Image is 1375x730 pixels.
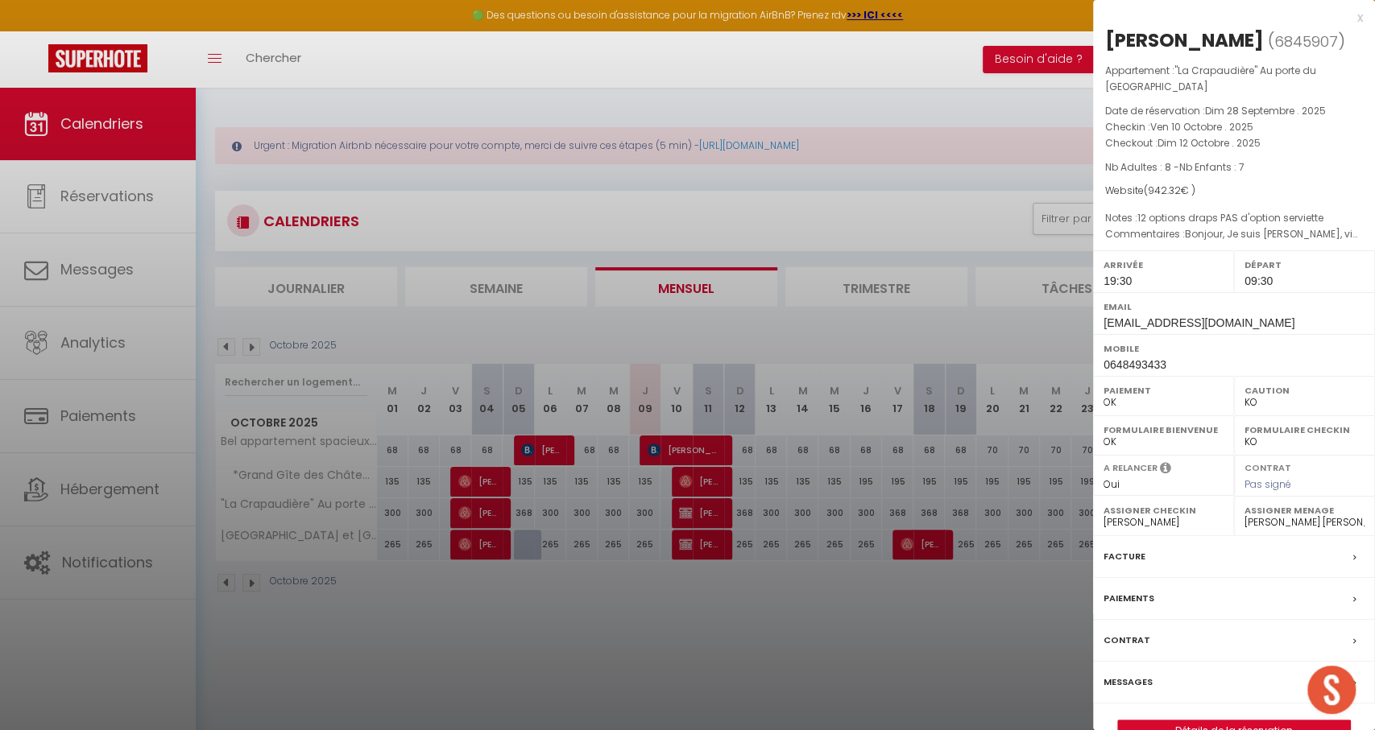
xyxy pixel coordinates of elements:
span: "La Crapaudière" Au porte du [GEOGRAPHIC_DATA] [1105,64,1316,93]
span: 12 options draps PAS d'option serviette [1137,211,1323,225]
label: Formulaire Checkin [1245,422,1365,438]
span: Nb Adultes : 8 - [1105,160,1245,174]
p: Date de réservation : [1105,103,1363,119]
p: Commentaires : [1105,226,1363,242]
label: Contrat [1104,632,1150,649]
div: Ouvrir le chat [1307,666,1356,714]
label: Mobile [1104,340,1365,357]
div: x [1093,8,1363,27]
span: 942.32 [1148,184,1181,197]
span: Ven 10 Octobre . 2025 [1150,120,1253,134]
label: Facture [1104,548,1145,565]
span: 0648493433 [1104,358,1166,371]
span: Pas signé [1245,477,1291,491]
label: Caution [1245,382,1365,398]
span: Dim 28 Septembre . 2025 [1205,104,1326,118]
label: Formulaire Bienvenue [1104,422,1224,438]
span: Dim 12 Octobre . 2025 [1158,136,1261,150]
span: 09:30 [1245,274,1273,287]
p: Checkin : [1105,119,1363,135]
label: A relancer [1104,461,1158,475]
label: Assigner Menage [1245,502,1365,518]
label: Assigner Checkin [1104,502,1224,518]
span: Nb Enfants : 7 [1179,160,1245,174]
label: Paiements [1104,590,1154,607]
span: ( € ) [1144,184,1195,197]
label: Contrat [1245,461,1291,472]
span: 6845907 [1274,31,1338,52]
div: [PERSON_NAME] [1105,27,1264,53]
label: Départ [1245,257,1365,273]
i: Sélectionner OUI si vous souhaiter envoyer les séquences de messages post-checkout [1160,461,1171,479]
label: Paiement [1104,382,1224,398]
span: [EMAIL_ADDRESS][DOMAIN_NAME] [1104,316,1294,329]
div: Website [1105,184,1363,199]
span: 19:30 [1104,274,1132,287]
p: Notes : [1105,210,1363,226]
label: Email [1104,299,1365,315]
p: Appartement : [1105,63,1363,95]
span: ( ) [1268,30,1345,52]
label: Arrivée [1104,257,1224,273]
p: Checkout : [1105,135,1363,151]
label: Messages [1104,674,1153,691]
